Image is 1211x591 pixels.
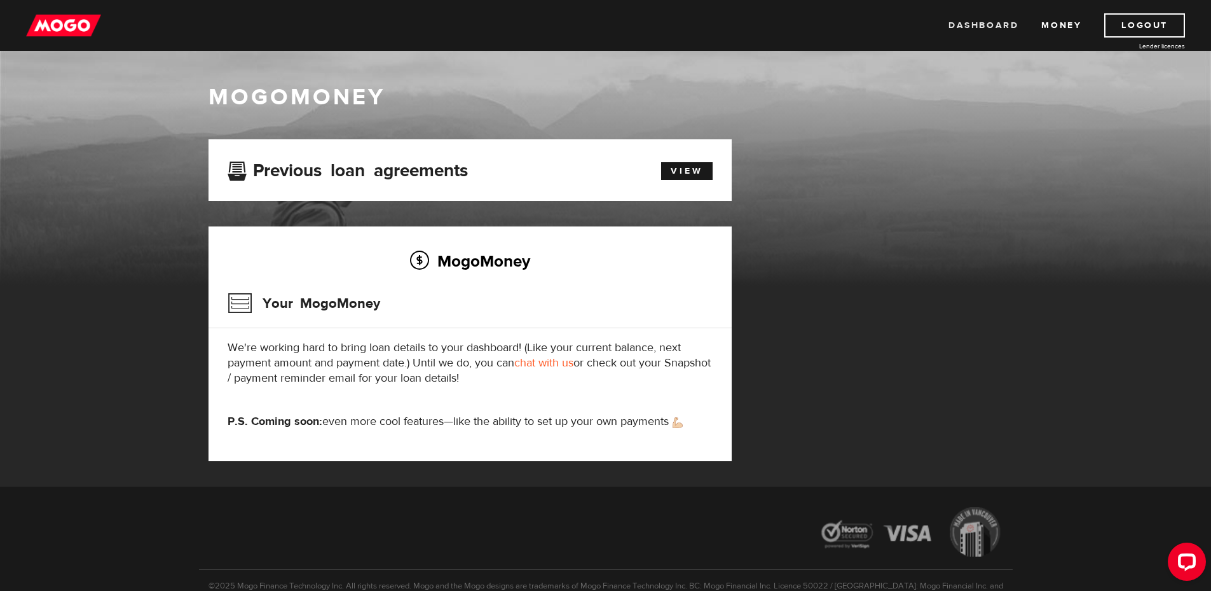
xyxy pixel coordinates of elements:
h1: MogoMoney [209,84,1003,111]
a: Money [1041,13,1081,38]
a: Lender licences [1090,41,1185,51]
p: even more cool features—like the ability to set up your own payments [228,414,713,429]
h2: MogoMoney [228,247,713,274]
a: Logout [1104,13,1185,38]
h3: Previous loan agreements [228,160,468,177]
iframe: LiveChat chat widget [1158,538,1211,591]
a: View [661,162,713,180]
img: legal-icons-92a2ffecb4d32d839781d1b4e4802d7b.png [809,497,1013,569]
h3: Your MogoMoney [228,287,380,320]
strong: P.S. Coming soon: [228,414,322,429]
img: strong arm emoji [673,417,683,428]
a: chat with us [514,356,573,370]
a: Dashboard [948,13,1018,38]
img: mogo_logo-11ee424be714fa7cbb0f0f49df9e16ec.png [26,13,101,38]
p: We're working hard to bring loan details to your dashboard! (Like your current balance, next paym... [228,340,713,386]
